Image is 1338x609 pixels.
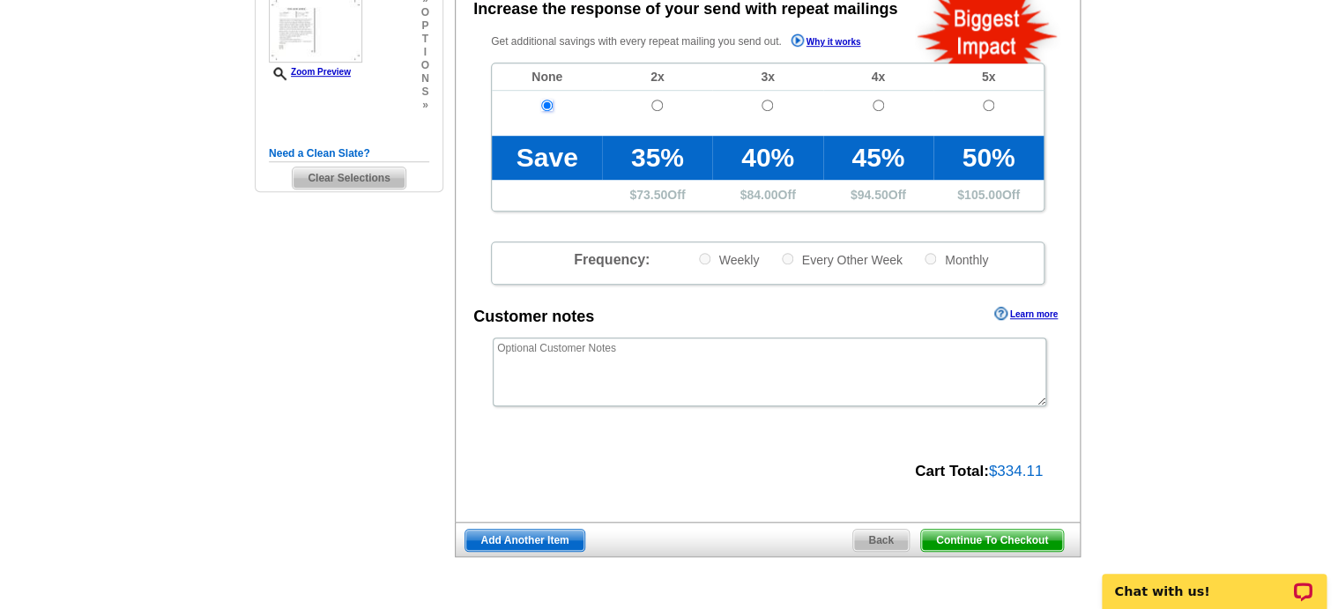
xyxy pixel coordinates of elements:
span: s [421,85,429,99]
td: 2x [602,63,712,91]
td: $ Off [933,180,1044,211]
a: Learn more [994,307,1058,321]
span: p [421,19,429,33]
td: None [492,63,602,91]
a: Back [852,529,910,552]
td: $ Off [712,180,822,211]
td: 35% [602,136,712,180]
span: 73.50 [636,188,667,202]
a: Zoom Preview [269,67,351,77]
td: Save [492,136,602,180]
td: $ Off [823,180,933,211]
span: » [421,99,429,112]
span: n [421,72,429,85]
label: Every Other Week [780,251,903,268]
span: o [421,59,429,72]
a: Add Another Item [465,529,584,552]
input: Weekly [699,253,710,264]
td: 40% [712,136,822,180]
td: 5x [933,63,1044,91]
span: 84.00 [747,188,777,202]
h5: Need a Clean Slate? [269,145,429,162]
td: $ Off [602,180,712,211]
input: Monthly [925,253,936,264]
span: 94.50 [857,188,888,202]
td: 4x [823,63,933,91]
p: Get additional savings with every repeat mailing you send out. [491,32,898,52]
td: 45% [823,136,933,180]
input: Every Other Week [782,253,793,264]
div: Customer notes [473,305,594,329]
td: 3x [712,63,822,91]
span: Continue To Checkout [921,530,1063,551]
span: $334.11 [989,463,1043,479]
span: Frequency: [574,252,650,267]
label: Weekly [697,251,760,268]
label: Monthly [923,251,988,268]
span: Back [853,530,909,551]
span: t [421,33,429,46]
a: Why it works [791,33,861,52]
span: i [421,46,429,59]
td: 50% [933,136,1044,180]
iframe: LiveChat chat widget [1090,553,1338,609]
span: o [421,6,429,19]
strong: Cart Total: [915,463,989,479]
span: Clear Selections [293,167,405,189]
span: Add Another Item [465,530,584,551]
span: 105.00 [964,188,1002,202]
